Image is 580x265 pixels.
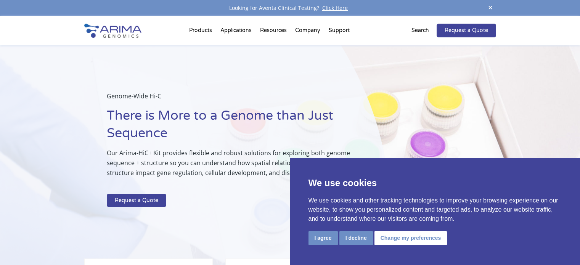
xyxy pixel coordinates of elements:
button: I decline [339,231,373,245]
img: Arima-Genomics-logo [84,24,141,38]
button: Change my preferences [374,231,447,245]
p: Genome-Wide Hi-C [107,91,351,107]
div: Looking for Aventa Clinical Testing? [84,3,496,13]
button: I agree [308,231,338,245]
a: Request a Quote [437,24,496,37]
p: We use cookies [308,176,562,190]
p: Search [411,26,429,35]
p: Our Arima-HiC+ Kit provides flexible and robust solutions for exploring both genome sequence + st... [107,148,351,184]
a: Request a Quote [107,194,166,207]
h1: There is More to a Genome than Just Sequence [107,107,351,148]
a: Click Here [319,4,351,11]
p: We use cookies and other tracking technologies to improve your browsing experience on our website... [308,196,562,223]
